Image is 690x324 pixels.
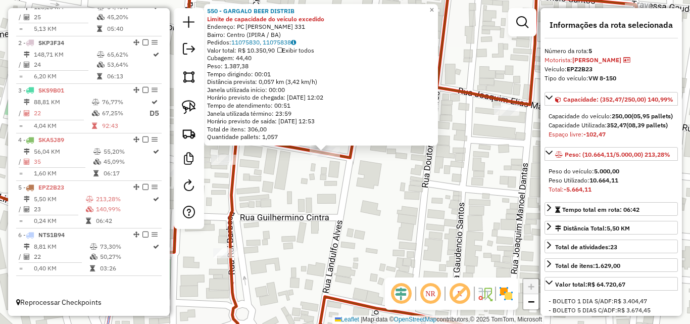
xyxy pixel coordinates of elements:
[182,126,196,141] img: Criar rota
[549,121,674,130] div: Capacidade Utilizada:
[38,231,65,239] span: NTS1B94
[24,159,30,165] i: Total de Atividades
[150,108,159,119] p: D5
[107,60,152,70] td: 53,64%
[97,26,102,32] i: Tempo total em rota
[545,56,678,65] div: Motorista:
[100,263,152,273] td: 03:26
[18,216,23,226] td: =
[498,286,514,302] img: Exibir/Ocultar setores
[179,39,199,62] a: Exportar sessão
[18,86,64,94] span: 3 -
[133,39,139,45] em: Alterar sequência das rotas
[361,316,362,323] span: |
[589,176,618,184] strong: 10.664,11
[153,244,159,250] i: Rota otimizada
[142,87,149,93] em: Finalizar rota
[583,130,606,138] strong: -102,47
[545,74,678,83] div: Tipo do veículo:
[545,202,678,216] a: Tempo total em rota: 06:42
[33,121,91,131] td: 4,04 KM
[562,206,639,213] span: Tempo total em rota: 06:42
[610,243,617,251] strong: 23
[102,107,149,120] td: 67,25%
[92,99,100,105] i: % de utilização do peso
[33,216,85,226] td: 0,24 KM
[555,224,630,233] div: Distância Total:
[179,12,199,35] a: Nova sessão e pesquisa
[152,184,158,190] em: Opções
[38,39,64,47] span: SKP3F34
[24,149,30,155] i: Distância Total
[207,23,435,31] div: Endereço: PC [PERSON_NAME] 331
[549,185,674,194] div: Total:
[207,54,435,62] div: Cubagem: 44,40
[152,232,158,238] em: Opções
[617,306,651,314] span: R$ 3.674,45
[477,286,493,302] img: Fluxo de ruas
[207,38,435,47] div: Pedidos:
[231,38,296,46] a: 11075830, 11075838
[614,297,647,305] span: R$ 3.404,47
[555,261,620,270] div: Total de itens:
[545,47,678,56] div: Número da rota:
[152,87,158,93] em: Opções
[33,97,91,107] td: 88,81 KM
[564,186,592,193] strong: -5.664,11
[142,39,149,45] em: Finalizar rota
[389,282,413,306] span: Ocultar deslocamento
[623,57,630,63] i: CNH vencida
[207,117,435,125] div: Horário previsto de saída: [DATE] 12:53
[153,149,159,155] i: Rota otimizada
[100,242,152,252] td: 73,30%
[549,167,619,175] span: Peso do veículo:
[572,56,621,64] strong: [PERSON_NAME]
[18,168,23,178] td: =
[152,39,158,45] em: Opções
[18,107,23,120] td: /
[178,122,200,145] a: Criar rota
[24,52,30,58] i: Distância Total
[33,194,85,204] td: 5,50 KM
[153,196,159,202] i: Rota otimizada
[545,20,678,30] h4: Informações da rota selecionada
[612,112,631,120] strong: 250,00
[38,136,64,144] span: SKA5J89
[95,216,152,226] td: 06:42
[179,175,199,198] a: Reroteirizar Sessão
[33,252,89,262] td: 22
[97,62,105,68] i: % de utilização da cubagem
[97,14,105,20] i: % de utilização da cubagem
[545,240,678,253] a: Total de atividades:23
[512,12,532,32] a: Exibir filtros
[18,121,23,131] td: =
[179,149,199,171] a: Criar modelo
[90,254,97,260] i: % de utilização da cubagem
[18,71,23,81] td: =
[429,6,434,14] span: ×
[567,65,593,73] strong: EPZ2B23
[549,306,674,315] div: - BOLETO 5 DIAS C/ADF:
[549,112,674,121] div: Capacidade do veículo:
[86,218,91,224] i: Tempo total em rota
[38,86,64,94] span: SKS9B01
[332,315,545,324] div: Map data © contributors,© 2025 TomTom, Microsoft
[103,157,152,167] td: 45,09%
[528,280,534,293] span: +
[24,244,30,250] i: Distância Total
[565,151,670,158] span: Peso: (10.664,11/5.000,00) 213,28%
[90,244,97,250] i: % de utilização do peso
[33,147,93,157] td: 56,04 KM
[133,87,139,93] em: Alterar sequência das rotas
[595,262,620,269] strong: 1.629,00
[549,130,674,139] div: Espaço livre:
[18,183,64,191] span: 5 -
[142,136,149,143] em: Finalizar rota
[107,71,152,81] td: 06:13
[207,62,435,70] div: Peso: 1.387,38
[103,168,152,178] td: 06:17
[86,206,93,212] i: % de utilização da cubagem
[207,86,435,94] div: Janela utilizada início: 00:00
[555,243,617,251] span: Total de atividades:
[152,99,158,105] i: Rota otimizada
